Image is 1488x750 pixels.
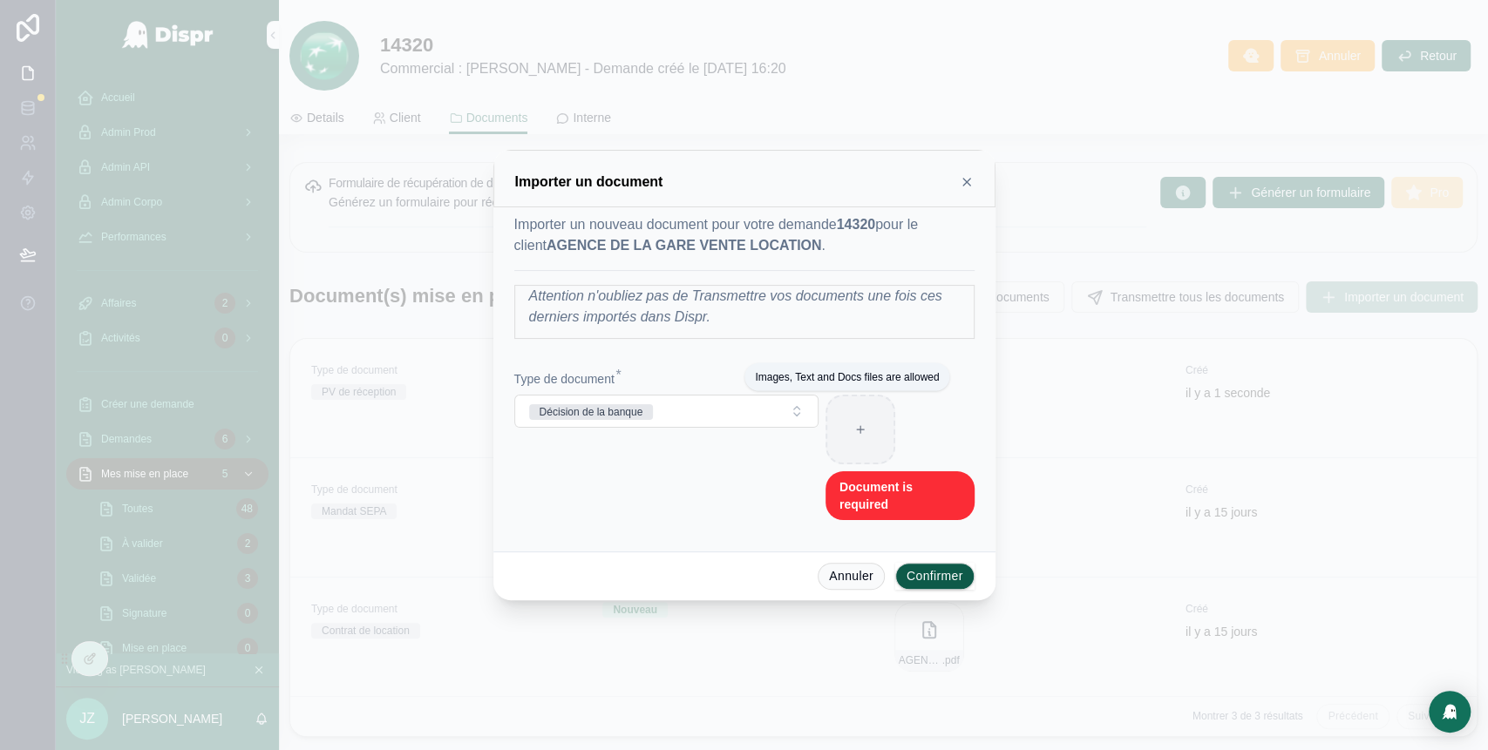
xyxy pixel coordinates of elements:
[826,471,975,520] div: Document is required
[547,238,822,253] strong: AGENCE DE LA GARE VENTE LOCATION
[514,372,615,386] span: Type de document
[540,404,643,420] div: Décision de la banque
[515,172,663,193] h3: Importer un document
[818,563,885,591] button: Annuler
[755,370,939,384] div: Images, Text and Docs files are allowed
[514,395,819,428] button: Select Button
[837,217,876,232] strong: 14320
[529,286,974,328] p: Attention n'oubliez pas de Transmettre vos documents une fois ces derniers importés dans Dispr.
[514,214,975,256] p: Importer un nouveau document pour votre demande pour le client .
[1429,691,1471,733] div: Open Intercom Messenger
[895,563,975,591] button: Confirmer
